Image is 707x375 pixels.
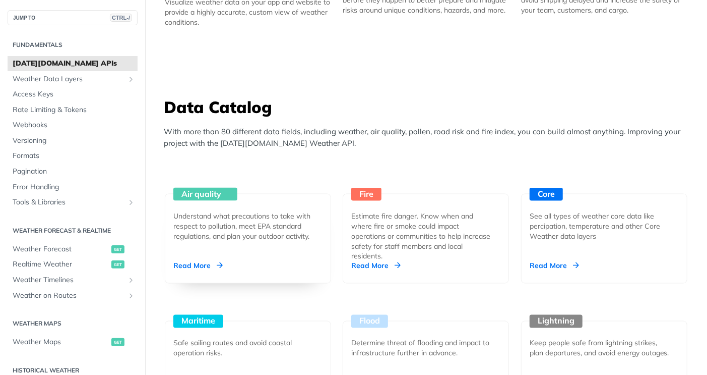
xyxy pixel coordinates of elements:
[517,156,691,284] a: Core See all types of weather core data like percipation, temperature and other Core Weather data...
[13,182,135,192] span: Error Handling
[8,335,138,350] a: Weather Mapsget
[8,273,138,288] a: Weather TimelinesShow subpages for Weather Timelines
[13,74,124,84] span: Weather Data Layers
[173,261,223,271] div: Read More
[339,156,513,284] a: Fire Estimate fire danger. Know when and where fire or smoke could impact operations or communiti...
[8,72,138,87] a: Weather Data LayersShow subpages for Weather Data Layers
[8,180,138,195] a: Error Handling
[8,319,138,328] h2: Weather Maps
[127,75,135,83] button: Show subpages for Weather Data Layers
[13,337,109,347] span: Weather Maps
[530,188,563,201] div: Core
[13,275,124,285] span: Weather Timelines
[351,211,492,261] div: Estimate fire danger. Know when and where fire or smoke could impact operations or communities to...
[351,261,401,271] div: Read More
[13,197,124,207] span: Tools & Libraries
[8,87,138,102] a: Access Keys
[173,338,314,358] div: Safe sailing routes and avoid coastal operation risks.
[13,89,135,99] span: Access Keys
[351,188,381,201] div: Fire
[13,291,124,301] span: Weather on Routes
[110,14,132,22] span: CTRL-/
[164,126,693,149] p: With more than 80 different data fields, including weather, air quality, pollen, road risk and fi...
[127,276,135,284] button: Show subpages for Weather Timelines
[164,96,693,118] h3: Data Catalog
[530,338,671,358] div: Keep people safe from lightning strikes, plan departures, and avoid energy outages.
[13,120,135,130] span: Webhooks
[351,315,388,328] div: Flood
[111,245,124,253] span: get
[161,156,335,284] a: Air quality Understand what precautions to take with respect to pollution, meet EPA standard regu...
[530,315,583,328] div: Lightning
[8,164,138,179] a: Pagination
[111,260,124,269] span: get
[127,198,135,206] button: Show subpages for Tools & Libraries
[8,226,138,235] h2: Weather Forecast & realtime
[530,261,579,271] div: Read More
[13,59,135,69] span: [DATE][DOMAIN_NAME] APIs
[13,167,135,177] span: Pagination
[8,102,138,118] a: Rate Limiting & Tokens
[8,56,138,71] a: [DATE][DOMAIN_NAME] APIs
[13,151,135,161] span: Formats
[8,257,138,272] a: Realtime Weatherget
[111,338,124,346] span: get
[173,315,223,328] div: Maritime
[13,259,109,270] span: Realtime Weather
[8,366,138,375] h2: Historical Weather
[173,211,314,241] div: Understand what precautions to take with respect to pollution, meet EPA standard regulations, and...
[13,105,135,115] span: Rate Limiting & Tokens
[351,338,492,358] div: Determine threat of flooding and impact to infrastructure further in advance.
[8,288,138,303] a: Weather on RoutesShow subpages for Weather on Routes
[8,118,138,133] a: Webhooks
[8,40,138,49] h2: Fundamentals
[8,148,138,164] a: Formats
[8,10,138,25] button: JUMP TOCTRL-/
[530,211,671,241] div: See all types of weather core data like percipation, temperature and other Core Weather data layers
[127,292,135,300] button: Show subpages for Weather on Routes
[13,244,109,254] span: Weather Forecast
[173,188,237,201] div: Air quality
[8,133,138,148] a: Versioning
[8,195,138,210] a: Tools & LibrariesShow subpages for Tools & Libraries
[8,242,138,257] a: Weather Forecastget
[13,136,135,146] span: Versioning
